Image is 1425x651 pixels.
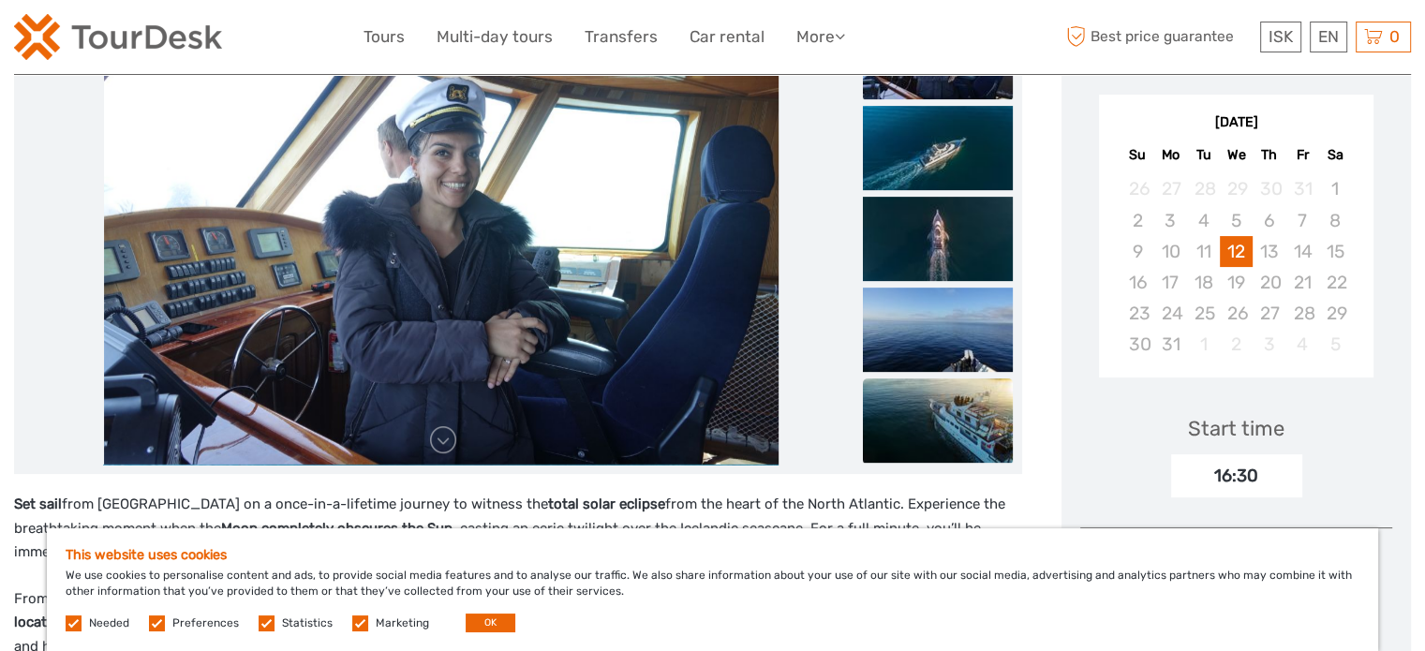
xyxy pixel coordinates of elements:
div: Th [1253,142,1285,168]
div: Not available Tuesday, August 18th, 2026 [1187,267,1220,298]
div: Fr [1285,142,1318,168]
div: Choose Wednesday, August 12th, 2026 [1220,236,1253,267]
div: Not available Sunday, August 30th, 2026 [1121,329,1153,360]
p: We're away right now. Please check back later! [26,33,212,48]
div: Not available Monday, August 24th, 2026 [1154,298,1187,329]
div: Not available Saturday, August 8th, 2026 [1319,205,1352,236]
button: Open LiveChat chat widget [215,29,238,52]
button: OK [466,614,515,632]
div: Not available Sunday, July 26th, 2026 [1121,173,1153,204]
div: [DATE] [1099,113,1373,133]
div: Not available Monday, August 31st, 2026 [1154,329,1187,360]
div: Tu [1187,142,1220,168]
div: Not available Thursday, August 13th, 2026 [1253,236,1285,267]
div: Not available Thursday, September 3rd, 2026 [1253,329,1285,360]
img: 09b8c00aab02491f8bfce35d8b201d4e_slider_thumbnail.jpeg [863,288,1013,372]
span: Best price guarantee [1061,22,1255,52]
label: Statistics [282,615,333,631]
div: Not available Tuesday, August 25th, 2026 [1187,298,1220,329]
div: Not available Saturday, August 22nd, 2026 [1319,267,1352,298]
div: Not available Sunday, August 2nd, 2026 [1121,205,1153,236]
div: Not available Friday, July 31st, 2026 [1285,173,1318,204]
img: fbca12f6dee241b38de8d1155931eaa1_slider_thumbnail.jpeg [863,197,1013,281]
div: We [1220,142,1253,168]
a: Multi-day tours [437,23,553,51]
div: Not available Wednesday, August 5th, 2026 [1220,205,1253,236]
div: Not available Wednesday, September 2nd, 2026 [1220,329,1253,360]
a: Transfers [585,23,658,51]
div: Not available Friday, August 21st, 2026 [1285,267,1318,298]
p: from [GEOGRAPHIC_DATA] on a once-in-a-lifetime journey to witness the from the heart of the North... [14,493,1022,565]
strong: total solar eclipse [548,496,665,512]
strong: Moon completely obscures the Sun [221,520,453,537]
div: Not available Wednesday, August 26th, 2026 [1220,298,1253,329]
span: ISK [1269,27,1293,46]
label: Marketing [376,615,429,631]
div: Mo [1154,142,1187,168]
div: Not available Thursday, July 30th, 2026 [1253,173,1285,204]
div: 16:30 [1171,454,1302,497]
img: ff1188c837954e57b8d8507f89356e28_slider_thumbnail.jpeg [863,378,1013,463]
div: Not available Friday, September 4th, 2026 [1285,329,1318,360]
strong: Set sail [14,496,62,512]
div: Not available Sunday, August 9th, 2026 [1121,236,1153,267]
div: Not available Monday, July 27th, 2026 [1154,173,1187,204]
div: Sa [1319,142,1352,168]
div: EN [1310,22,1347,52]
a: Car rental [690,23,764,51]
div: Not available Saturday, August 29th, 2026 [1319,298,1352,329]
div: Not available Thursday, August 20th, 2026 [1253,267,1285,298]
img: f5910de3242d4ae2bf0222f055c1f1a6_slider_thumbnail.jpeg [863,106,1013,190]
div: Not available Wednesday, July 29th, 2026 [1220,173,1253,204]
div: Not available Friday, August 28th, 2026 [1285,298,1318,329]
div: Not available Saturday, August 15th, 2026 [1319,236,1352,267]
div: Not available Friday, August 7th, 2026 [1285,205,1318,236]
div: Not available Wednesday, August 19th, 2026 [1220,267,1253,298]
div: Not available Thursday, August 27th, 2026 [1253,298,1285,329]
a: More [796,23,845,51]
a: Tours [364,23,405,51]
div: Not available Monday, August 3rd, 2026 [1154,205,1187,236]
div: Not available Sunday, August 16th, 2026 [1121,267,1153,298]
img: 794b9f036b0649fea7846e331bf429a8_main_slider.jpeg [104,15,779,465]
span: 0 [1387,27,1403,46]
div: Not available Saturday, September 5th, 2026 [1319,329,1352,360]
div: Not available Thursday, August 6th, 2026 [1253,205,1285,236]
div: Not available Tuesday, August 11th, 2026 [1187,236,1220,267]
div: We use cookies to personalise content and ads, to provide social media features and to analyse ou... [47,528,1378,651]
div: Not available Tuesday, August 4th, 2026 [1187,205,1220,236]
div: Start time [1188,414,1284,443]
div: Not available Tuesday, July 28th, 2026 [1187,173,1220,204]
label: Preferences [172,615,239,631]
div: Not available Tuesday, September 1st, 2026 [1187,329,1220,360]
div: Not available Friday, August 14th, 2026 [1285,236,1318,267]
div: month 2026-08 [1106,173,1368,360]
div: Not available Sunday, August 23rd, 2026 [1121,298,1153,329]
h5: This website uses cookies [66,547,1359,563]
div: Not available Monday, August 10th, 2026 [1154,236,1187,267]
label: Needed [89,615,129,631]
div: Su [1121,142,1153,168]
div: Not available Monday, August 17th, 2026 [1154,267,1187,298]
div: Not available Saturday, August 1st, 2026 [1319,173,1352,204]
img: 120-15d4194f-c635-41b9-a512-a3cb382bfb57_logo_small.png [14,14,222,60]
